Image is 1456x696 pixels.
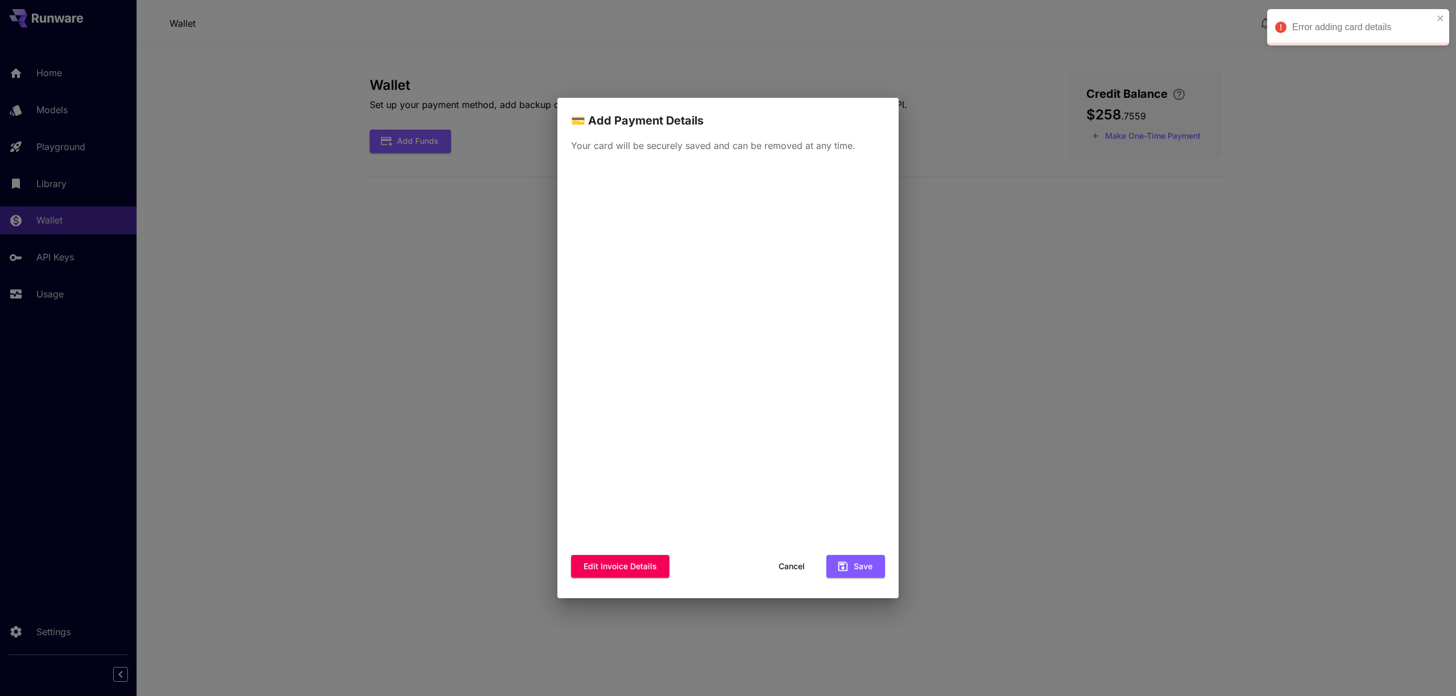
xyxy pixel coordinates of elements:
h2: 💳 Add Payment Details [557,98,899,130]
button: close [1437,14,1445,23]
iframe: Beveiligd invoerframe voor betaling [569,164,887,548]
p: Your card will be securely saved and can be removed at any time. [571,139,885,152]
button: Save [826,555,885,578]
button: Edit invoice details [571,555,669,578]
div: Error adding card details [1292,20,1433,34]
button: Cancel [766,555,817,578]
